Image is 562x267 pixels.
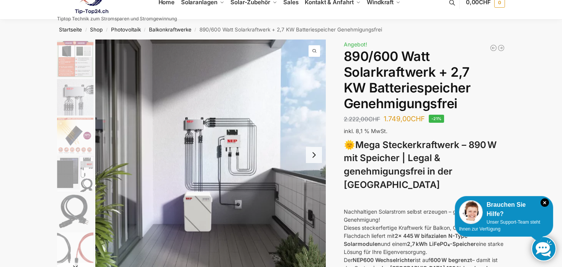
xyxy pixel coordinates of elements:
li: 6 / 12 [55,155,93,193]
li: 3 / 12 [55,40,93,78]
a: Shop [90,26,103,33]
img: Customer service [459,200,483,224]
bdi: 1.749,00 [384,115,425,123]
img: Balkonkraftwerk 860 [57,156,93,192]
strong: NEP600 Wechselrichter [353,257,415,263]
span: CHF [411,115,425,123]
h1: 890/600 Watt Solarkraftwerk + 2,7 KW Batteriespeicher Genehmigungsfrei [344,49,505,111]
a: Balkonkraftwerke [149,26,191,33]
span: / [82,27,90,33]
img: Bificial 30 % mehr Leistung [57,117,93,154]
strong: 600 W begrenzt [430,257,472,263]
span: Unser Support-Team steht Ihnen zur Verfügung [459,219,540,232]
img: Bificial im Vergleich zu billig Modulen [57,41,93,77]
span: / [141,27,149,33]
p: Tiptop Technik zum Stromsparen und Stromgewinnung [57,16,177,21]
img: BDS1000 [57,79,93,115]
h3: 🌞 [344,138,505,192]
a: Photovoltaik [111,26,141,33]
div: Brauchen Sie Hilfe? [459,200,549,219]
li: 7 / 12 [55,193,93,231]
span: / [103,27,111,33]
span: CHF [368,115,380,123]
img: Anschlusskabel-3meter [57,194,93,231]
span: / [191,27,199,33]
strong: 2x 445 W bifazialen N-Type Solarmodulen [344,232,467,247]
i: Schließen [541,198,549,207]
bdi: 2.222,00 [344,115,380,123]
nav: Breadcrumb [44,20,519,40]
strong: Mega Steckerkraftwerk – 890 W mit Speicher | Legal & genehmigungsfrei in der [GEOGRAPHIC_DATA] [344,139,497,190]
a: Balkonkraftwerk 405/600 Watt erweiterbar [490,44,497,52]
li: 5 / 12 [55,116,93,155]
a: Startseite [59,26,82,33]
span: -21% [429,115,444,123]
span: inkl. 8,1 % MwSt. [344,128,387,134]
span: Angebot! [344,41,367,48]
button: Next slide [306,147,322,163]
li: 4 / 12 [55,78,93,116]
strong: 2,7 kWh LiFePO₄-Speicher [407,241,476,247]
a: Balkonkraftwerk 890 Watt Solarmodulleistung mit 2kW/h Zendure Speicher [497,44,505,52]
